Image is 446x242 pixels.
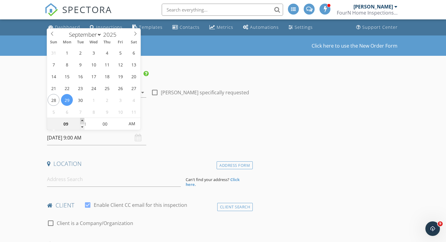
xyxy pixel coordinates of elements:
span: October 8, 2025 [88,106,100,118]
span: October 4, 2025 [128,94,140,106]
div: Contacts [180,24,200,30]
div: Address Form [217,161,253,170]
div: Dashboard [55,24,80,30]
span: September 20, 2025 [128,70,140,82]
span: September 17, 2025 [88,70,100,82]
span: October 11, 2025 [128,106,140,118]
input: Search everything... [162,4,283,16]
span: September 29, 2025 [61,94,73,106]
span: October 2, 2025 [101,94,113,106]
span: September 19, 2025 [114,70,126,82]
h4: Location [47,160,250,168]
span: Click to toggle [123,118,140,130]
span: August 31, 2025 [48,47,59,59]
div: Settings [295,24,313,30]
h4: Date/Time [47,118,250,126]
span: September 27, 2025 [128,82,140,94]
div: [PERSON_NAME] [353,4,393,10]
span: September 4, 2025 [101,47,113,59]
span: September 11, 2025 [101,59,113,70]
span: October 1, 2025 [88,94,100,106]
span: October 7, 2025 [74,106,86,118]
span: Tue [74,40,87,44]
span: October 3, 2025 [114,94,126,106]
span: SPECTORA [62,3,112,16]
span: September 30, 2025 [74,94,86,106]
span: September 7, 2025 [48,59,59,70]
a: Inspections [87,22,125,33]
div: Support Center [362,24,398,30]
h4: client [47,201,250,209]
a: Contacts [170,22,202,33]
span: September 16, 2025 [74,70,86,82]
a: Dashboard [46,22,83,33]
span: September 13, 2025 [128,59,140,70]
label: Client is a Company/Organization [57,220,133,226]
span: September 21, 2025 [48,82,59,94]
span: September 18, 2025 [101,70,113,82]
span: September 8, 2025 [61,59,73,70]
div: Automations [250,24,279,30]
img: The Best Home Inspection Software - Spectora [45,3,58,16]
span: September 24, 2025 [88,82,100,94]
div: Client Search [217,203,253,211]
input: Address Search [47,172,181,187]
span: October 9, 2025 [101,106,113,118]
a: SPECTORA [45,8,112,21]
span: Fri [114,40,127,44]
span: September 12, 2025 [114,59,126,70]
label: [PERSON_NAME] specifically requested [161,89,249,96]
span: October 5, 2025 [48,106,59,118]
span: October 10, 2025 [114,106,126,118]
span: September 1, 2025 [61,47,73,59]
span: Thu [100,40,114,44]
span: Wed [87,40,100,44]
span: September 26, 2025 [114,82,126,94]
a: Templates [130,22,165,33]
span: September 5, 2025 [114,47,126,59]
span: September 14, 2025 [48,70,59,82]
span: October 6, 2025 [61,106,73,118]
strong: Click here. [186,177,240,187]
span: September 9, 2025 [74,59,86,70]
iframe: Intercom live chat [425,221,440,236]
div: Templates [139,24,163,30]
a: Settings [286,22,315,33]
i: arrow_drop_down [139,89,146,96]
span: September 10, 2025 [88,59,100,70]
span: 9 [438,221,443,226]
span: Sun [47,40,60,44]
span: September 23, 2025 [74,82,86,94]
a: Metrics [207,22,236,33]
label: Enable Client CC email for this inspection [94,202,187,208]
a: Automations (Advanced) [241,22,281,33]
span: September 28, 2025 [48,94,59,106]
span: : [84,118,86,130]
span: September 2, 2025 [74,47,86,59]
span: September 22, 2025 [61,82,73,94]
div: Metrics [217,24,233,30]
span: September 25, 2025 [101,82,113,94]
div: FourN Home Inspections, LLC [337,10,397,16]
span: September 15, 2025 [61,70,73,82]
span: Can't find your address? [186,177,229,182]
a: Support Center [354,22,400,33]
a: Click here to use the New Order Form [312,43,397,48]
span: September 3, 2025 [88,47,100,59]
span: September 6, 2025 [128,47,140,59]
div: Inspections [96,24,123,30]
span: Sat [127,40,140,44]
span: Mon [60,40,74,44]
input: Year [102,31,122,39]
input: Select date [47,130,146,145]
